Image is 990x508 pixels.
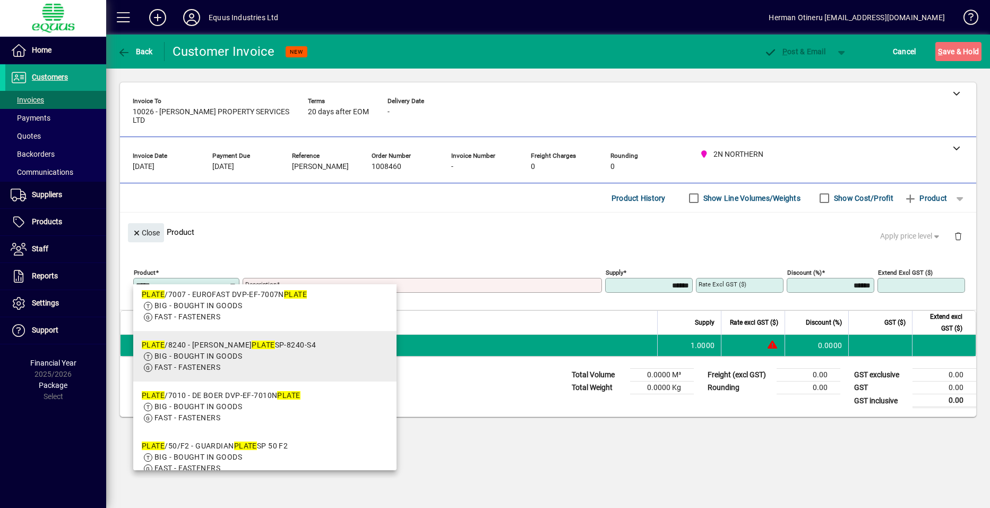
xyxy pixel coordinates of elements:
[912,369,976,382] td: 0.00
[785,335,848,356] td: 0.0000
[691,340,715,351] span: 1.0000
[154,312,220,321] span: FAST - FASTENERS
[945,231,971,241] app-page-header-button: Delete
[630,382,694,394] td: 0.0000 Kg
[11,114,50,122] span: Payments
[630,369,694,382] td: 0.0000 M³
[787,269,822,276] mat-label: Discount (%)
[32,244,48,253] span: Staff
[11,96,44,104] span: Invoices
[5,317,106,344] a: Support
[699,281,746,288] mat-label: Rate excl GST ($)
[695,317,714,328] span: Supply
[606,269,623,276] mat-label: Supply
[806,317,842,328] span: Discount (%)
[125,227,167,237] app-page-header-button: Close
[5,163,106,181] a: Communications
[5,290,106,317] a: Settings
[5,145,106,163] a: Backorders
[912,382,976,394] td: 0.00
[154,453,242,461] span: BIG - BOUGHT IN GOODS
[154,464,220,472] span: FAST - FASTENERS
[128,223,164,242] button: Close
[5,236,106,263] a: Staff
[30,359,76,367] span: Financial Year
[154,402,242,411] span: BIG - BOUGHT IN GOODS
[212,163,234,171] span: [DATE]
[935,42,982,61] button: Save & Hold
[759,42,831,61] button: Post & Email
[893,43,916,60] span: Cancel
[154,301,242,310] span: BIG - BOUGHT IN GOODS
[106,42,165,61] app-page-header-button: Back
[5,91,106,109] a: Invoices
[154,413,220,422] span: FAST - FASTENERS
[782,47,787,56] span: P
[11,168,73,176] span: Communications
[388,108,390,116] span: -
[117,47,153,56] span: Back
[880,231,942,242] span: Apply price level
[32,299,59,307] span: Settings
[154,363,220,371] span: FAST - FASTENERS
[173,43,275,60] div: Customer Invoice
[142,442,165,450] em: PLATE
[5,209,106,235] a: Products
[945,223,971,249] button: Delete
[769,9,945,26] div: Herman Otineru [EMAIL_ADDRESS][DOMAIN_NAME]
[610,163,615,171] span: 0
[234,442,257,450] em: PLATE
[566,382,630,394] td: Total Weight
[175,8,209,27] button: Profile
[955,2,977,37] a: Knowledge Base
[884,317,906,328] span: GST ($)
[5,127,106,145] a: Quotes
[849,369,912,382] td: GST exclusive
[142,391,165,400] em: PLATE
[11,132,41,140] span: Quotes
[32,326,58,334] span: Support
[39,381,67,390] span: Package
[832,193,893,204] label: Show Cost/Profit
[878,269,933,276] mat-label: Extend excl GST ($)
[566,369,630,382] td: Total Volume
[133,331,397,382] mat-option: PLATE/8240 - DEBOER PLATE SP-8240-S4
[292,163,349,171] span: [PERSON_NAME]
[142,441,288,452] div: /50/F2 - GUARDIAN SP 50 F2
[120,213,976,251] div: Product
[5,109,106,127] a: Payments
[5,37,106,64] a: Home
[277,391,300,400] em: PLATE
[132,224,160,242] span: Close
[245,281,277,288] mat-label: Description
[777,382,840,394] td: 0.00
[133,432,397,482] mat-option: PLATE/50/F2 - GUARDIAN PLATE SP 50 F2
[32,190,62,199] span: Suppliers
[876,227,946,246] button: Apply price level
[290,48,303,55] span: NEW
[142,289,307,300] div: /7007 - EUROFAST DVP-EF-7007N
[133,163,154,171] span: [DATE]
[141,8,175,27] button: Add
[912,394,976,408] td: 0.00
[5,182,106,208] a: Suppliers
[252,341,274,349] em: PLATE
[209,9,279,26] div: Equus Industries Ltd
[938,43,979,60] span: ave & Hold
[730,317,778,328] span: Rate excl GST ($)
[919,311,962,334] span: Extend excl GST ($)
[133,281,397,331] mat-option: PLATE/7007 - EUROFAST DVP-EF-7007N PLATE
[133,382,397,432] mat-option: PLATE/7010 - DE BOER DVP-EF-7010N PLATE
[938,47,942,56] span: S
[32,46,51,54] span: Home
[32,217,62,226] span: Products
[284,290,307,299] em: PLATE
[764,47,825,56] span: ost & Email
[115,42,156,61] button: Back
[32,73,68,81] span: Customers
[849,382,912,394] td: GST
[142,340,316,351] div: /8240 - [PERSON_NAME] SP-8240-S4
[142,341,165,349] em: PLATE
[32,272,58,280] span: Reports
[607,189,670,208] button: Product History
